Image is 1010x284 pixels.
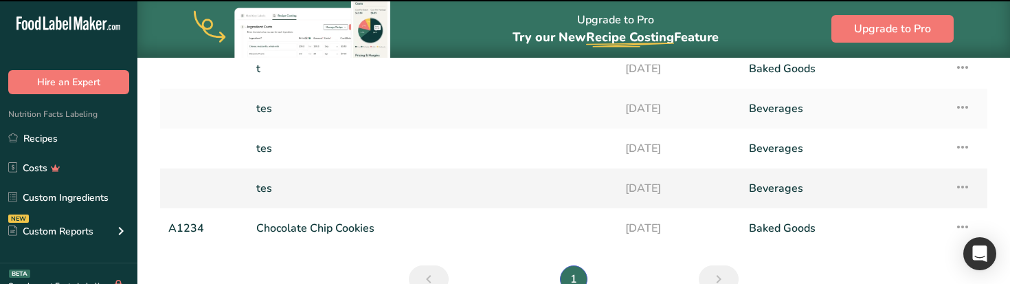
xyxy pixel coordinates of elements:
a: Chocolate Chip Cookies [256,214,609,243]
button: Upgrade to Pro [831,15,954,43]
div: BETA [9,270,30,278]
a: [DATE] [625,94,732,123]
a: tes [256,94,609,123]
div: Custom Reports [8,224,93,239]
a: tes [256,134,609,163]
a: Beverages [749,174,938,203]
a: [DATE] [625,174,732,203]
a: [DATE] [625,134,732,163]
a: t [256,54,609,83]
a: Beverages [749,134,938,163]
span: Upgrade to Pro [854,21,931,37]
span: Try our New Feature [513,29,719,45]
a: Beverages [749,94,938,123]
a: [DATE] [625,214,732,243]
a: Baked Goods [749,54,938,83]
div: NEW [8,215,29,223]
a: A1234 [168,214,240,243]
span: Recipe Costing [586,29,674,45]
div: Upgrade to Pro [513,1,719,58]
div: Open Intercom Messenger [963,237,996,270]
button: Hire an Expert [8,70,129,94]
a: tes [256,174,609,203]
a: Baked Goods [749,214,938,243]
a: [DATE] [625,54,732,83]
